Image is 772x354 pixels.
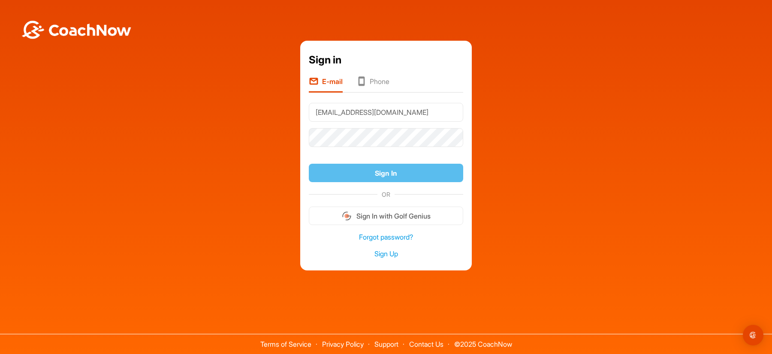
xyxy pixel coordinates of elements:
[377,190,395,199] span: OR
[450,334,516,348] span: © 2025 CoachNow
[374,340,398,348] a: Support
[309,207,463,225] button: Sign In with Golf Genius
[743,325,763,345] div: Open Intercom Messenger
[309,249,463,259] a: Sign Up
[260,340,311,348] a: Terms of Service
[309,164,463,182] button: Sign In
[309,103,463,122] input: E-mail
[322,340,364,348] a: Privacy Policy
[309,52,463,68] div: Sign in
[21,21,132,39] img: BwLJSsUCoWCh5upNqxVrqldRgqLPVwmV24tXu5FoVAoFEpwwqQ3VIfuoInZCoVCoTD4vwADAC3ZFMkVEQFDAAAAAElFTkSuQmCC
[341,211,352,221] img: gg_logo
[309,232,463,242] a: Forgot password?
[409,340,443,348] a: Contact Us
[309,76,343,93] li: E-mail
[356,76,389,93] li: Phone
